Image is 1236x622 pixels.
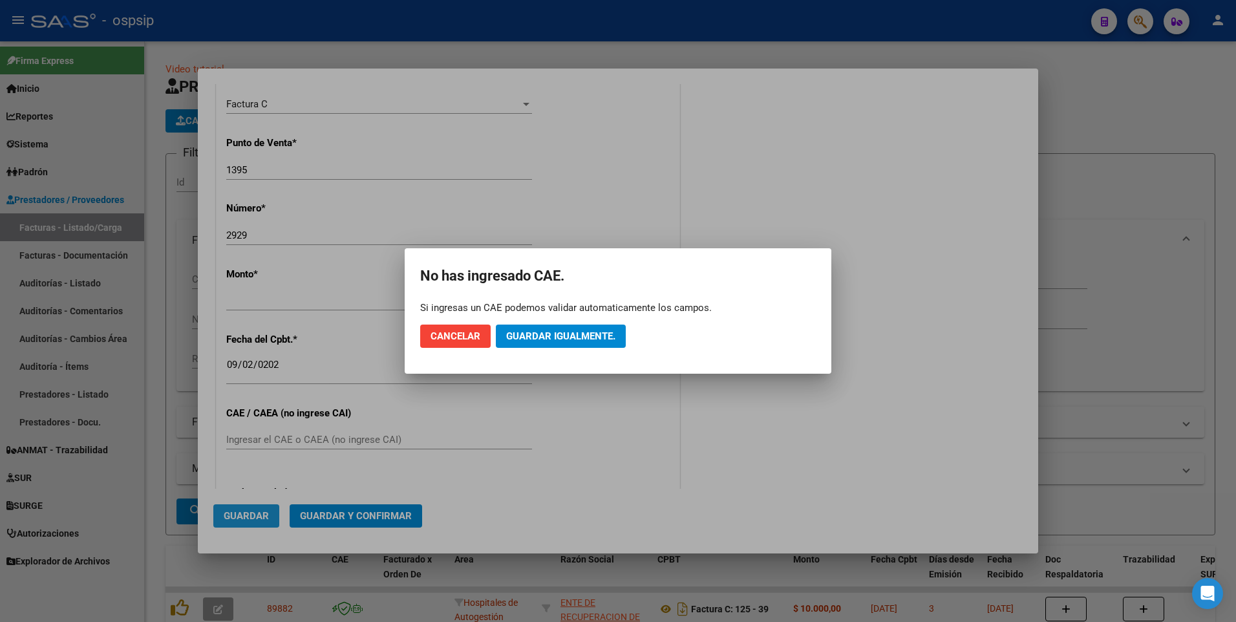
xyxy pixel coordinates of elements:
button: Guardar igualmente. [496,325,626,348]
button: Cancelar [420,325,491,348]
span: Cancelar [431,330,480,342]
span: Guardar igualmente. [506,330,615,342]
div: Si ingresas un CAE podemos validar automaticamente los campos. [420,301,816,314]
h2: No has ingresado CAE. [420,264,816,288]
div: Open Intercom Messenger [1192,578,1223,609]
